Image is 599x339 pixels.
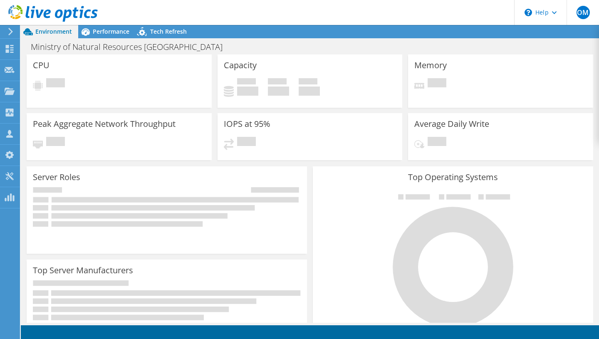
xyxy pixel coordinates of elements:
[237,137,256,148] span: Pending
[33,266,133,275] h3: Top Server Manufacturers
[237,78,256,87] span: Used
[27,42,235,52] h1: Ministry of Natural Resources [GEOGRAPHIC_DATA]
[414,61,447,70] h3: Memory
[319,173,587,182] h3: Top Operating Systems
[299,87,320,96] h4: 0 GiB
[577,6,590,19] span: OM
[428,78,446,89] span: Pending
[46,78,65,89] span: Pending
[299,78,317,87] span: Total
[414,119,489,129] h3: Average Daily Write
[428,137,446,148] span: Pending
[268,78,287,87] span: Free
[33,173,80,182] h3: Server Roles
[237,87,258,96] h4: 0 GiB
[224,61,257,70] h3: Capacity
[33,119,176,129] h3: Peak Aggregate Network Throughput
[46,137,65,148] span: Pending
[150,27,187,35] span: Tech Refresh
[93,27,129,35] span: Performance
[525,9,532,16] svg: \n
[268,87,289,96] h4: 0 GiB
[33,61,50,70] h3: CPU
[35,27,72,35] span: Environment
[224,119,270,129] h3: IOPS at 95%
